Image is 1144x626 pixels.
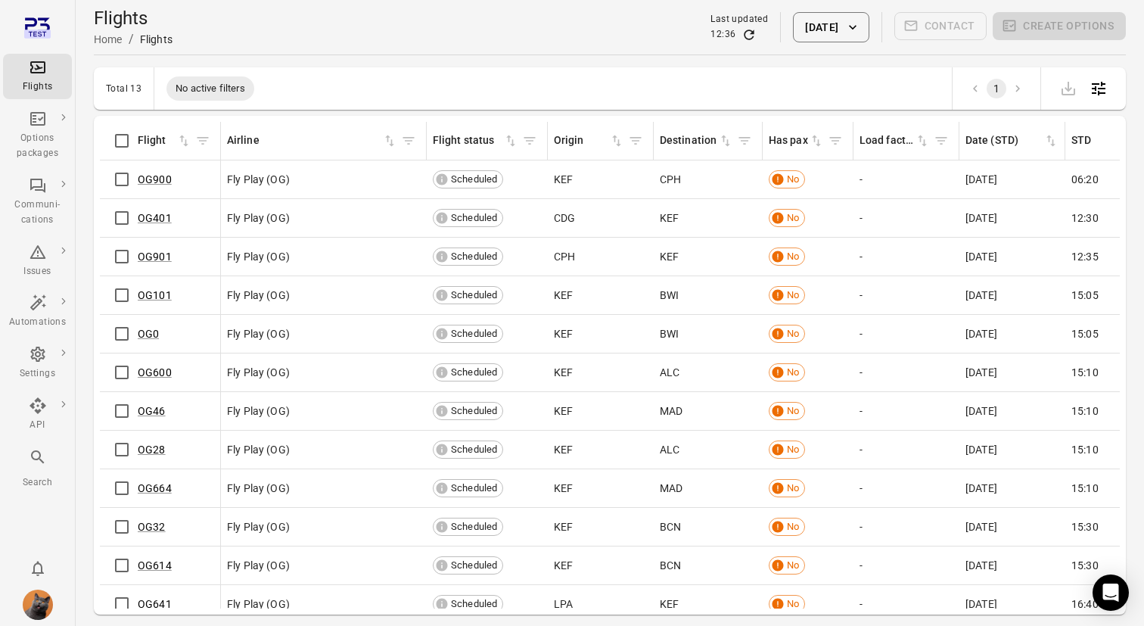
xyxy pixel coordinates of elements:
[733,129,756,152] button: Filter by destination
[782,365,804,380] span: No
[824,129,847,152] button: Filter by has pax
[860,558,953,573] div: -
[965,558,997,573] span: [DATE]
[1071,442,1099,457] span: 15:10
[227,442,290,457] span: Fly Play (OG)
[397,129,420,152] button: Filter by airline
[166,81,254,96] span: No active filters
[446,326,502,341] span: Scheduled
[965,210,997,226] span: [DATE]
[433,132,518,149] div: Sort by flight status in ascending order
[660,288,679,303] span: BWI
[554,326,573,341] span: KEF
[965,442,997,457] span: [DATE]
[138,251,172,263] a: OG901
[660,132,733,149] div: Sort by destination in ascending order
[129,30,134,48] li: /
[554,442,573,457] span: KEF
[227,249,290,264] span: Fly Play (OG)
[965,481,997,496] span: [DATE]
[138,559,172,571] a: OG614
[227,596,290,612] span: Fly Play (OG)
[860,172,953,187] div: -
[106,83,141,94] div: Total 13
[660,596,679,612] span: KEF
[660,481,682,496] span: MAD
[94,6,173,30] h1: Flights
[1071,481,1099,496] span: 15:10
[9,366,66,382] div: Settings
[9,315,66,330] div: Automations
[554,172,573,187] span: KEF
[965,249,997,264] span: [DATE]
[860,288,953,303] div: -
[1071,365,1099,380] span: 15:10
[860,481,953,496] div: -
[1071,210,1099,226] span: 12:30
[965,132,1059,149] span: Date (STD)
[782,172,804,187] span: No
[3,54,72,99] a: Flights
[191,129,214,152] button: Filter by flight
[1083,73,1114,104] button: Open table configuration
[554,132,624,149] span: Origin
[782,481,804,496] span: No
[9,264,66,279] div: Issues
[624,129,647,152] span: Filter by origin
[227,210,290,226] span: Fly Play (OG)
[860,365,953,380] div: -
[554,132,624,149] div: Sort by origin in ascending order
[227,288,290,303] span: Fly Play (OG)
[138,521,166,533] a: OG32
[660,132,718,149] div: Destination
[741,27,757,42] button: Refresh data
[227,558,290,573] span: Fly Play (OG)
[782,442,804,457] span: No
[769,132,809,149] div: Has pax
[518,129,541,152] button: Filter by flight status
[965,596,997,612] span: [DATE]
[1093,575,1129,611] div: Open Intercom Messenger
[3,341,72,386] a: Settings
[930,129,953,152] button: Filter by load factor
[660,365,679,380] span: ALC
[446,481,502,496] span: Scheduled
[138,132,176,149] div: Flight
[660,210,679,226] span: KEF
[782,288,804,303] span: No
[446,249,502,264] span: Scheduled
[227,326,290,341] span: Fly Play (OG)
[1071,172,1099,187] span: 06:20
[554,249,575,264] span: CPH
[3,289,72,335] a: Automations
[965,288,997,303] span: [DATE]
[660,132,733,149] span: Destination
[782,249,804,264] span: No
[446,210,502,226] span: Scheduled
[1071,596,1099,612] span: 16:40
[965,519,997,534] span: [DATE]
[860,326,953,341] div: -
[3,392,72,438] a: API
[227,132,397,149] span: Airline
[554,558,573,573] span: KEF
[3,105,72,166] a: Options packages
[782,519,804,534] span: No
[227,132,397,149] div: Sort by airline in ascending order
[138,328,159,340] a: OG0
[138,173,172,185] a: OG900
[9,198,66,228] div: Communi-cations
[554,288,573,303] span: KEF
[860,210,953,226] div: -
[1071,132,1142,149] div: Sort by STD in ascending order
[138,132,191,149] div: Sort by flight in ascending order
[446,288,502,303] span: Scheduled
[446,596,502,612] span: Scheduled
[227,172,290,187] span: Fly Play (OG)
[769,132,824,149] div: Sort by has pax in ascending order
[1071,326,1099,341] span: 15:05
[227,365,290,380] span: Fly Play (OG)
[17,584,59,626] button: Iris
